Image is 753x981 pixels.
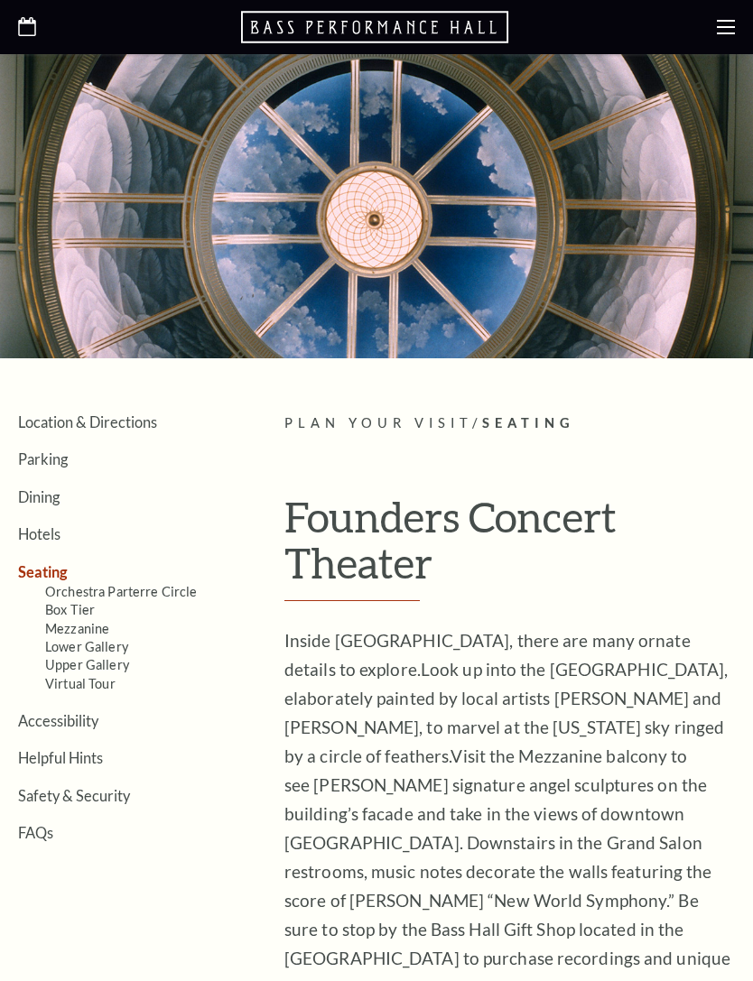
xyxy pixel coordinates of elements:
a: Safety & Security [18,787,130,804]
a: Seating [18,563,68,580]
span: Plan Your Visit [284,415,472,430]
a: Parking [18,450,68,467]
a: Box Tier [45,602,95,617]
a: Hotels [18,525,60,542]
p: / [284,412,735,435]
a: Orchestra Parterre Circle [45,584,198,599]
span: Seating [482,415,575,430]
a: Lower Gallery [45,639,128,654]
a: Upper Gallery [45,657,129,672]
span: Look up into the [GEOGRAPHIC_DATA], elaborately painted by local artists [PERSON_NAME] and [PERSO... [284,659,728,766]
a: Dining [18,488,60,505]
a: Location & Directions [18,413,157,430]
a: Virtual Tour [45,676,116,691]
a: FAQs [18,824,53,841]
a: Helpful Hints [18,749,103,766]
h1: Founders Concert Theater [284,494,735,601]
a: Accessibility [18,712,98,729]
a: Mezzanine [45,621,109,636]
